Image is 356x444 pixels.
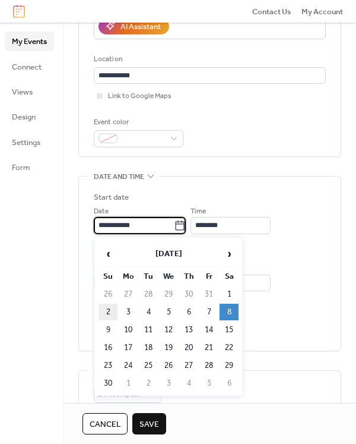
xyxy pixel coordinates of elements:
[94,191,129,203] div: Start date
[108,90,171,102] span: Link to Google Maps
[82,413,128,434] button: Cancel
[220,375,239,392] td: 6
[199,357,218,374] td: 28
[94,263,109,275] span: Date
[159,339,178,356] td: 19
[94,366,155,377] span: Recurring event
[139,268,158,285] th: Tu
[12,86,33,98] span: Views
[119,304,138,320] td: 3
[179,268,198,285] th: Th
[220,286,239,303] td: 1
[98,339,117,356] td: 16
[199,286,218,303] td: 31
[199,339,218,356] td: 21
[90,418,120,430] span: Cancel
[301,5,343,17] a: My Account
[220,357,239,374] td: 29
[12,111,36,123] span: Design
[5,158,54,177] a: Form
[179,322,198,338] td: 13
[5,133,54,152] a: Settings
[98,268,117,285] th: Su
[94,116,181,128] div: Event color
[139,375,158,392] td: 2
[252,6,291,18] span: Contact Us
[139,286,158,303] td: 28
[120,21,161,33] div: AI Assistant
[179,375,198,392] td: 4
[220,339,239,356] td: 22
[12,61,42,73] span: Connect
[190,206,206,218] span: Time
[94,206,109,218] span: Date
[220,242,238,266] span: ›
[94,171,144,182] span: Date and time
[159,322,178,338] td: 12
[139,418,159,430] span: Save
[139,322,158,338] td: 11
[220,304,239,320] td: 8
[98,286,117,303] td: 26
[220,268,239,285] th: Sa
[301,6,343,18] span: My Account
[119,339,138,356] td: 17
[199,375,218,392] td: 5
[159,357,178,374] td: 26
[5,32,54,51] a: My Events
[119,286,138,303] td: 27
[220,322,239,338] td: 15
[199,268,218,285] th: Fr
[13,5,25,18] img: logo
[12,36,47,48] span: My Events
[159,304,178,320] td: 5
[132,413,166,434] button: Save
[5,107,54,126] a: Design
[12,162,30,174] span: Form
[119,375,138,392] td: 1
[159,286,178,303] td: 29
[94,248,124,260] div: End date
[119,268,138,285] th: Mo
[94,53,323,65] div: Location
[5,82,54,101] a: Views
[119,241,218,267] th: [DATE]
[179,357,198,374] td: 27
[5,57,54,76] a: Connect
[159,375,178,392] td: 3
[98,357,117,374] td: 23
[159,268,178,285] th: We
[252,5,291,17] a: Contact Us
[179,339,198,356] td: 20
[12,137,40,149] span: Settings
[139,357,158,374] td: 25
[99,242,117,266] span: ‹
[179,286,198,303] td: 30
[119,357,138,374] td: 24
[199,322,218,338] td: 14
[139,304,158,320] td: 4
[98,304,117,320] td: 2
[119,322,138,338] td: 10
[98,375,117,392] td: 30
[139,339,158,356] td: 18
[199,304,218,320] td: 7
[179,304,198,320] td: 6
[98,322,117,338] td: 9
[98,18,169,34] button: AI Assistant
